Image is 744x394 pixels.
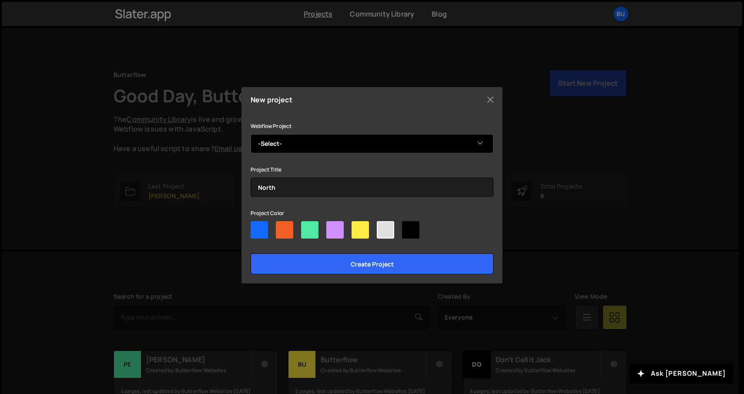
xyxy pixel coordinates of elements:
[251,209,284,218] label: Project Color
[629,364,734,384] button: Ask [PERSON_NAME]
[251,122,292,131] label: Webflow Project
[251,165,282,174] label: Project Title
[251,253,493,274] input: Create project
[251,96,292,103] h5: New project
[484,93,497,106] button: Close
[251,178,493,197] input: Project name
